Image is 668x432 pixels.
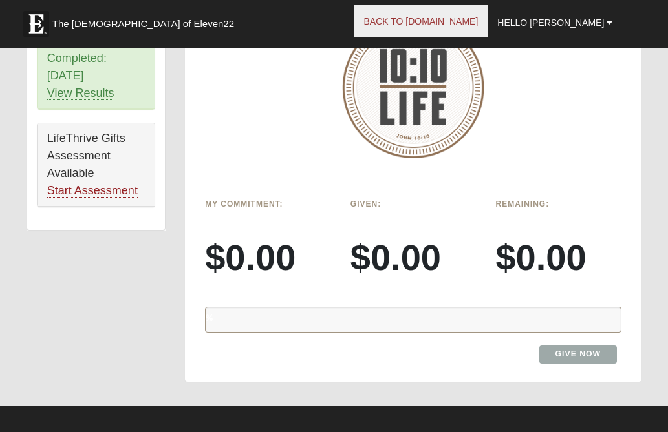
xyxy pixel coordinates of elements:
a: View Results [47,87,114,100]
img: Eleven22 logo [23,11,49,37]
a: Start Assessment [47,184,138,198]
span: The [DEMOGRAPHIC_DATA] of Eleven22 [52,17,234,30]
img: 10-10-Life-logo-round-no-scripture.png [342,17,484,158]
a: The [DEMOGRAPHIC_DATA] of Eleven22 [17,5,275,37]
h6: Given: [350,200,477,209]
a: Back to [DOMAIN_NAME] [354,5,488,37]
div: DISC Completed: [DATE] [38,26,155,109]
a: Hello [PERSON_NAME] [488,6,622,39]
span: Hello [PERSON_NAME] [497,17,604,28]
h6: Remaining: [495,200,621,209]
div: LifeThrive Gifts Assessment Available [38,123,155,207]
h3: $0.00 [495,236,621,279]
h3: $0.00 [205,236,331,279]
a: Give Now [539,345,618,363]
h6: My Commitment: [205,200,331,209]
h3: $0.00 [350,236,477,279]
